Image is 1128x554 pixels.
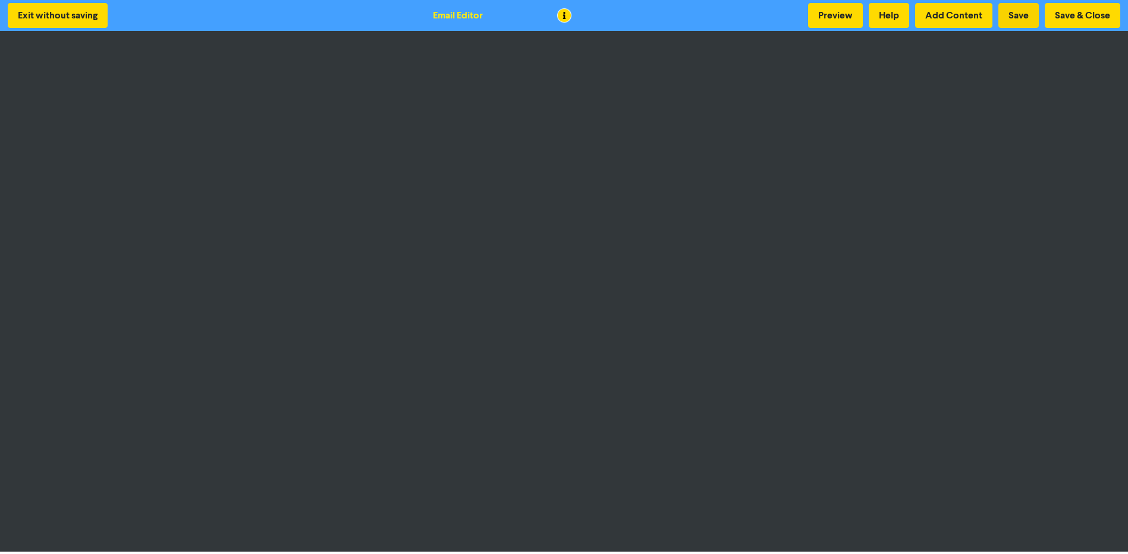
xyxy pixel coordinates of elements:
button: Save & Close [1045,3,1120,28]
div: Email Editor [433,8,483,23]
button: Help [869,3,909,28]
button: Add Content [915,3,992,28]
button: Preview [808,3,863,28]
button: Exit without saving [8,3,108,28]
button: Save [998,3,1039,28]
